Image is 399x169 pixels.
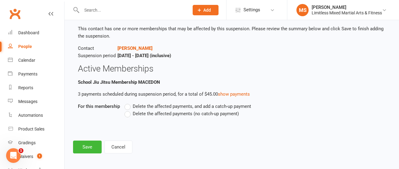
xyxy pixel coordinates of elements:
div: Dashboard [18,30,39,35]
a: People [8,40,64,53]
a: Gradings [8,136,64,150]
span: 1 [37,153,42,159]
span: 1 [19,148,23,153]
input: Search... [80,6,185,14]
b: School Jiu Jitsu Membership MACEDON [78,79,160,85]
strong: [DATE] - [DATE] (inclusive) [117,53,171,58]
div: Product Sales [18,127,44,131]
span: Delete the affected payments, and add a catch-up payment [133,103,251,109]
button: Add [193,5,219,15]
span: Delete the affected payments (no catch-up payment) [133,110,239,116]
a: Payments [8,67,64,81]
h3: Active Memberships [78,64,386,74]
div: Waivers [18,154,33,159]
div: Limitless Mixed Martial Arts & Fitness [312,10,382,16]
iframe: Intercom live chat [6,148,21,163]
a: Product Sales [8,122,64,136]
a: Calendar [8,53,64,67]
label: For this membership [78,103,120,110]
div: Reports [18,85,33,90]
button: Save [73,141,102,153]
div: Messages [18,99,37,104]
a: Waivers 1 [8,150,64,163]
p: This contact has one or more memberships that may be affected by this suspension. Please review t... [78,25,386,40]
div: Automations [18,113,43,118]
a: [PERSON_NAME] [117,46,152,51]
div: MS [296,4,309,16]
a: show payments [218,91,250,97]
div: Gradings [18,140,36,145]
div: Calendar [18,58,35,63]
div: [PERSON_NAME] [312,5,382,10]
a: Reports [8,81,64,95]
button: Cancel [104,141,132,153]
span: Settings [243,3,260,17]
div: Payments [18,72,37,76]
p: 3 payments scheduled during suspension period, for a total of $45.00 [78,90,386,98]
span: Suspension period [78,52,117,59]
div: People [18,44,32,49]
a: Automations [8,108,64,122]
a: Dashboard [8,26,64,40]
span: Add [203,8,211,13]
a: Clubworx [7,6,23,21]
a: Messages [8,95,64,108]
span: Contact [78,45,117,52]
